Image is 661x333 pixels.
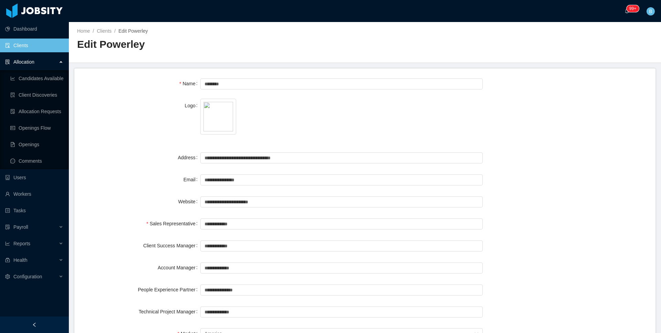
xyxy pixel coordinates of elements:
[5,60,10,64] i: icon: solution
[13,59,34,65] span: Allocation
[143,243,200,248] label: Client Success Manager
[10,72,63,85] a: icon: line-chartCandidates Available
[5,225,10,229] i: icon: file-protect
[77,28,90,34] a: Home
[10,105,63,118] a: icon: file-doneAllocation Requests
[77,37,365,52] h2: Edit Powerley
[5,241,10,246] i: icon: line-chart
[627,5,639,12] sup: 245
[10,154,63,168] a: icon: messageComments
[13,257,27,263] span: Health
[200,152,483,163] input: Address
[13,224,28,230] span: Payroll
[200,78,483,89] input: Name
[179,81,200,86] label: Name
[118,28,148,34] span: Edit Powerley
[97,28,112,34] a: Clients
[5,187,63,201] a: icon: userWorkers
[93,28,94,34] span: /
[139,309,200,314] label: Technical Project Manager
[13,241,30,246] span: Reports
[5,258,10,262] i: icon: medicine-box
[13,274,42,279] span: Configuration
[146,221,200,226] label: Sales Representative
[178,155,200,160] label: Address
[5,171,63,184] a: icon: robotUsers
[10,121,63,135] a: icon: idcardOpenings Flow
[183,177,200,182] label: Email
[185,103,200,108] label: Logo
[158,265,200,270] label: Account Manager
[5,22,63,36] a: icon: pie-chartDashboard
[138,287,200,292] label: People Experience Partner
[178,199,200,204] label: Website
[5,39,63,52] a: icon: auditClients
[10,88,63,102] a: icon: file-searchClient Discoveries
[200,196,483,207] input: Website
[10,138,63,151] a: icon: file-textOpenings
[649,7,652,15] span: B
[114,28,116,34] span: /
[625,9,629,13] i: icon: bell
[5,274,10,279] i: icon: setting
[200,174,483,185] input: Email
[5,204,63,217] a: icon: profileTasks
